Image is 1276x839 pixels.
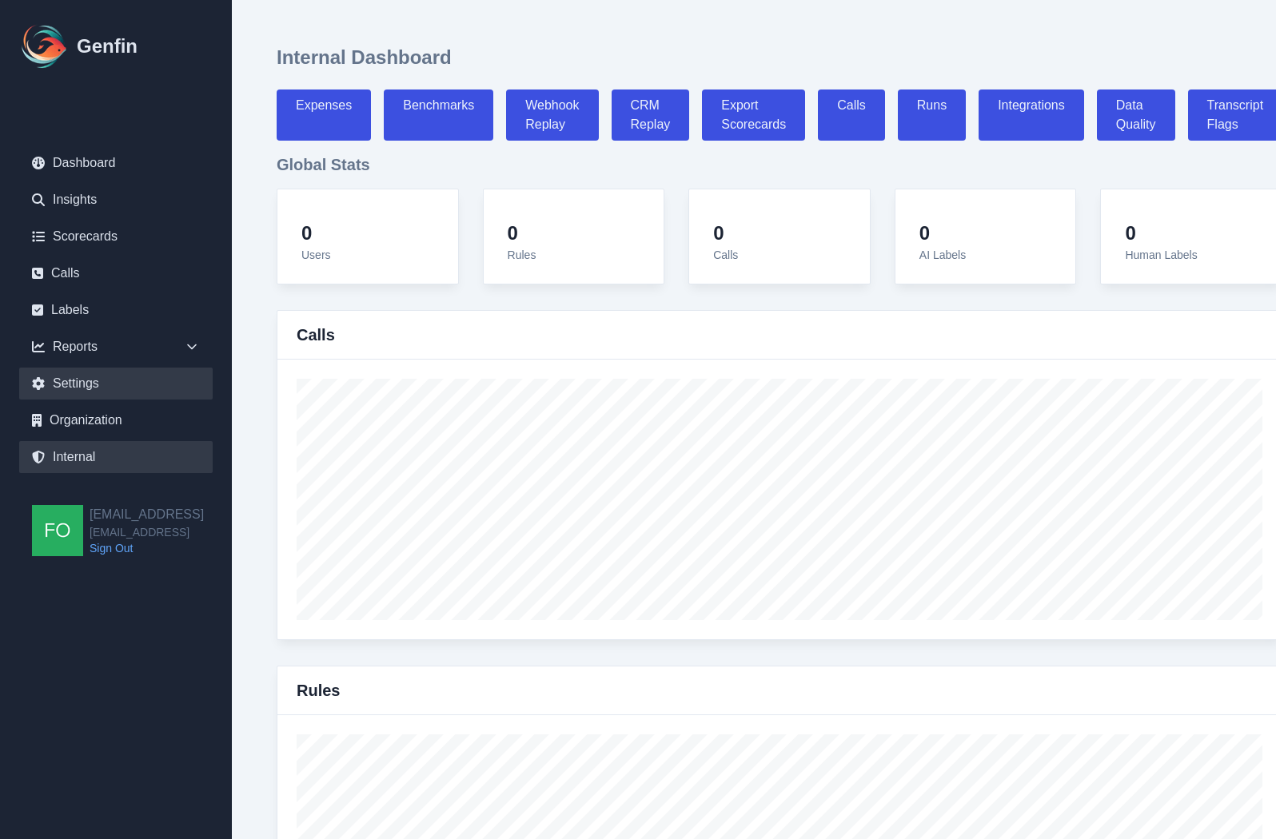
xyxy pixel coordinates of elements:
[1097,89,1175,141] a: Data Quality
[19,257,213,289] a: Calls
[301,249,331,261] span: Users
[77,34,138,59] h1: Genfin
[508,249,536,261] span: Rules
[713,221,738,245] h4: 0
[19,331,213,363] div: Reports
[713,249,738,261] span: Calls
[818,89,885,141] a: Calls
[979,89,1084,141] a: Integrations
[19,221,213,252] a: Scorecards
[19,184,213,216] a: Insights
[90,524,204,540] span: [EMAIL_ADDRESS]
[19,147,213,179] a: Dashboard
[277,45,452,70] h1: Internal Dashboard
[19,294,213,326] a: Labels
[19,21,70,72] img: Logo
[898,89,966,141] a: Runs
[919,249,966,261] span: AI Labels
[90,540,204,556] a: Sign Out
[919,221,966,245] h4: 0
[508,221,536,245] h4: 0
[297,324,335,346] h3: Calls
[506,89,598,141] a: Webhook Replay
[19,441,213,473] a: Internal
[1125,249,1197,261] span: Human Labels
[277,89,371,141] a: Expenses
[301,221,331,245] h4: 0
[612,89,690,141] a: CRM Replay
[19,404,213,436] a: Organization
[19,368,213,400] a: Settings
[297,679,340,702] h3: Rules
[384,89,493,141] a: Benchmarks
[90,505,204,524] h2: [EMAIL_ADDRESS]
[1125,221,1197,245] h4: 0
[702,89,805,141] a: Export Scorecards
[32,505,83,556] img: founders@genfin.ai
